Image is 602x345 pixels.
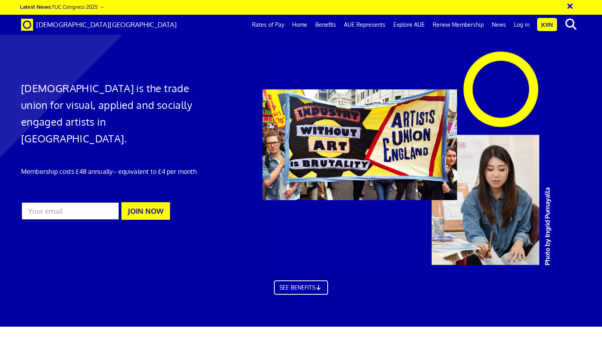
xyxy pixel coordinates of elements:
[20,3,52,10] strong: Latest News:
[288,15,311,35] a: Home
[429,15,488,35] a: Renew Membership
[21,202,119,220] input: Your email
[274,280,328,295] a: SEE BENEFITS
[21,80,200,147] h1: [DEMOGRAPHIC_DATA] is the trade union for visual, applied and socially engaged artists in [GEOGRA...
[537,18,557,31] a: Join
[36,20,177,29] span: [DEMOGRAPHIC_DATA][GEOGRAPHIC_DATA]
[15,15,183,35] a: Brand [DEMOGRAPHIC_DATA][GEOGRAPHIC_DATA]
[20,3,104,10] a: Latest News:TUC Congress 2025 →
[510,15,534,35] a: Log in
[248,15,288,35] a: Rates of Pay
[121,202,170,220] button: JOIN NOW
[311,15,340,35] a: Benefits
[488,15,510,35] a: News
[389,15,429,35] a: Explore AUE
[559,16,583,33] button: search
[340,15,389,35] a: AUE Represents
[21,167,200,176] p: Membership costs £48 annually – equivalent to £4 per month.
